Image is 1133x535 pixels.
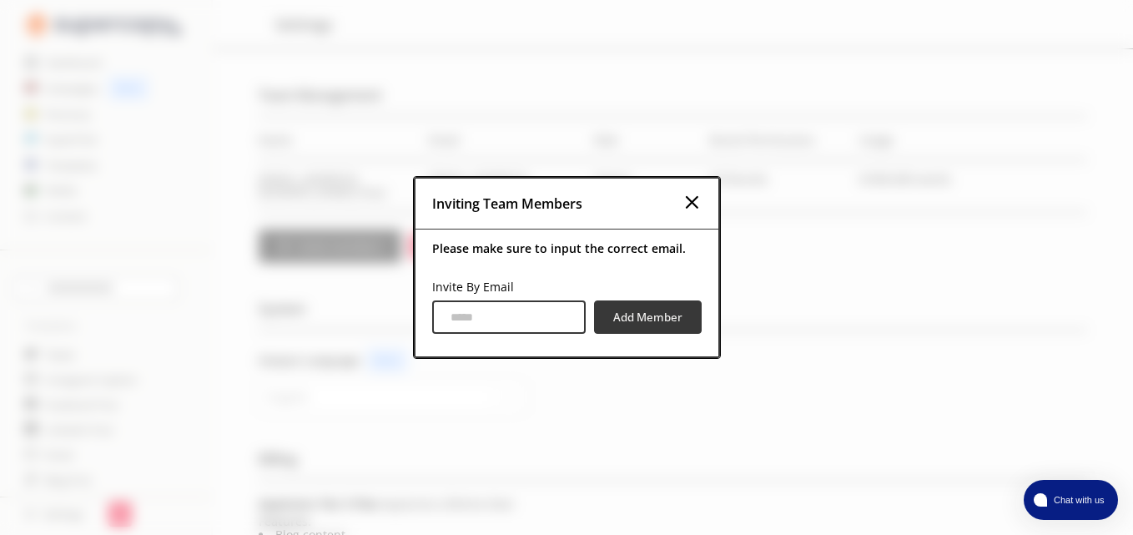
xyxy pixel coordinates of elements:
img: Close [682,192,702,212]
span: Chat with us [1047,493,1108,507]
b: Add Member [613,310,682,325]
button: Close [682,192,702,215]
b: Please make sure to input the correct email. [432,242,686,255]
button: atlas-launcher [1024,480,1118,520]
h2: Inviting Team Members [432,191,582,216]
button: Add Member [594,300,702,334]
p: Invite By Email [432,280,586,294]
input: invite-link-input-input [432,300,586,334]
